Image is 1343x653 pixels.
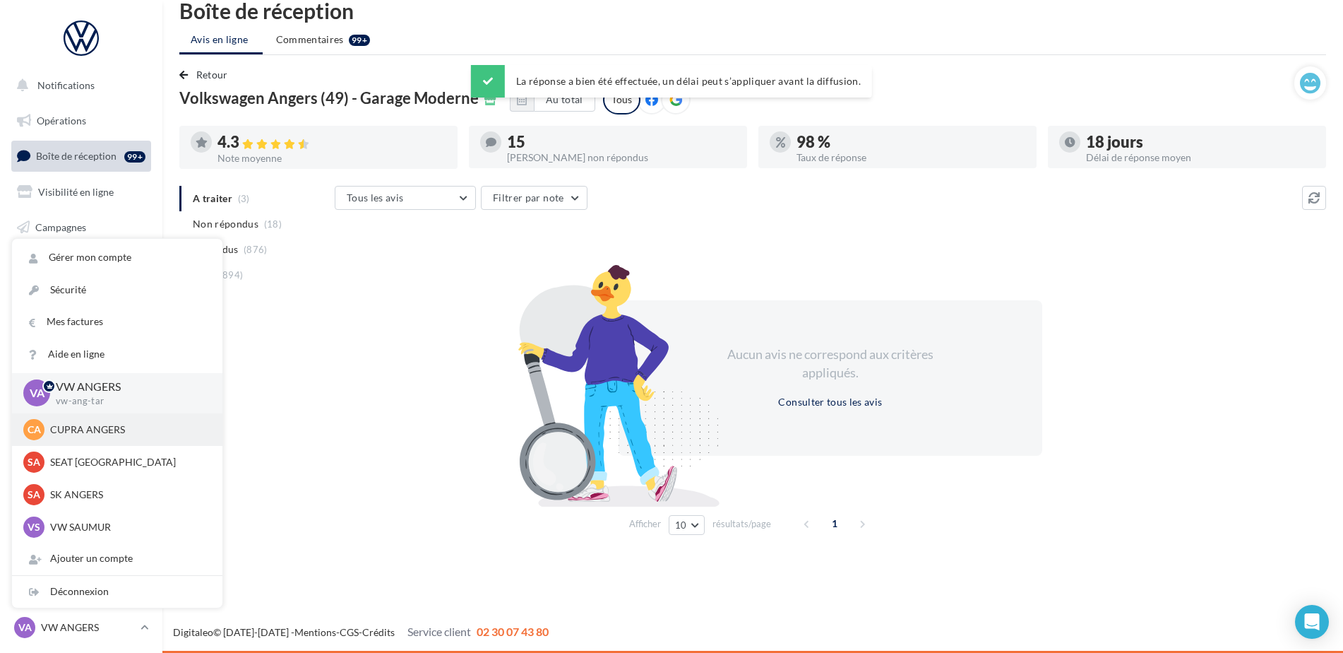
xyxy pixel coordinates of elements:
[56,395,200,408] p: vw-ang-tar
[8,353,154,394] a: PLV et print personnalisable
[1295,605,1329,639] div: Open Intercom Messenger
[1086,134,1315,150] div: 18 jours
[349,35,370,46] div: 99+
[12,274,222,306] a: Sécurité
[173,626,213,638] a: Digitaleo
[179,90,479,106] span: Volkswagen Angers (49) - Garage Moderne
[244,244,268,255] span: (876)
[8,71,148,100] button: Notifications
[220,269,244,281] span: (894)
[179,66,234,83] button: Retour
[50,423,205,437] p: CUPRA ANGERS
[772,394,888,411] button: Consulter tous les avis
[11,614,151,641] a: VA VW ANGERS
[196,69,228,81] span: Retour
[28,423,41,437] span: CA
[50,488,205,502] p: SK ANGERS
[37,114,86,127] span: Opérations
[629,517,661,531] span: Afficher
[38,186,114,198] span: Visibilité en ligne
[50,520,205,534] p: VW SAUMUR
[294,626,336,638] a: Mentions
[796,134,1025,150] div: 98 %
[8,318,154,348] a: Calendrier
[36,150,117,162] span: Boîte de réception
[481,186,587,210] button: Filtrer par note
[823,512,846,535] span: 1
[8,177,154,207] a: Visibilité en ligne
[264,218,282,230] span: (18)
[18,620,32,635] span: VA
[407,625,471,638] span: Service client
[12,242,222,273] a: Gérer mon compte
[8,283,154,312] a: Médiathèque
[347,192,404,204] span: Tous les avis
[8,106,154,136] a: Opérations
[28,488,40,502] span: SA
[709,346,952,382] div: Aucun avis ne correspond aux critères appliqués.
[12,543,222,575] div: Ajouter un compte
[217,134,446,151] div: 4.3
[669,515,705,535] button: 10
[471,65,872,98] div: La réponse a bien été effectuée, un délai peut s’appliquer avant la diffusion.
[8,141,154,171] a: Boîte de réception99+
[30,385,44,401] span: VA
[507,134,736,150] div: 15
[37,79,95,91] span: Notifications
[124,151,145,163] div: 99+
[193,217,258,231] span: Non répondus
[796,153,1025,163] div: Taux de réponse
[8,247,154,277] a: Contacts
[35,220,86,233] span: Campagnes
[217,153,446,163] div: Note moyenne
[28,520,40,534] span: VS
[41,620,135,635] p: VW ANGERS
[507,153,736,163] div: [PERSON_NAME] non répondus
[340,626,359,638] a: CGS
[50,455,205,469] p: SEAT [GEOGRAPHIC_DATA]
[276,33,344,47] span: Commentaires
[173,626,549,638] span: © [DATE]-[DATE] - - -
[28,455,40,469] span: SA
[362,626,395,638] a: Crédits
[675,519,687,531] span: 10
[477,625,549,638] span: 02 30 07 43 80
[1086,153,1315,163] div: Délai de réponse moyen
[12,576,222,608] div: Déconnexion
[12,339,222,370] a: Aide en ligne
[712,517,771,531] span: résultats/page
[56,379,200,395] p: VW ANGERS
[335,186,476,210] button: Tous les avis
[12,306,222,338] a: Mes factures
[8,400,154,442] a: Campagnes DataOnDemand
[8,213,154,242] a: Campagnes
